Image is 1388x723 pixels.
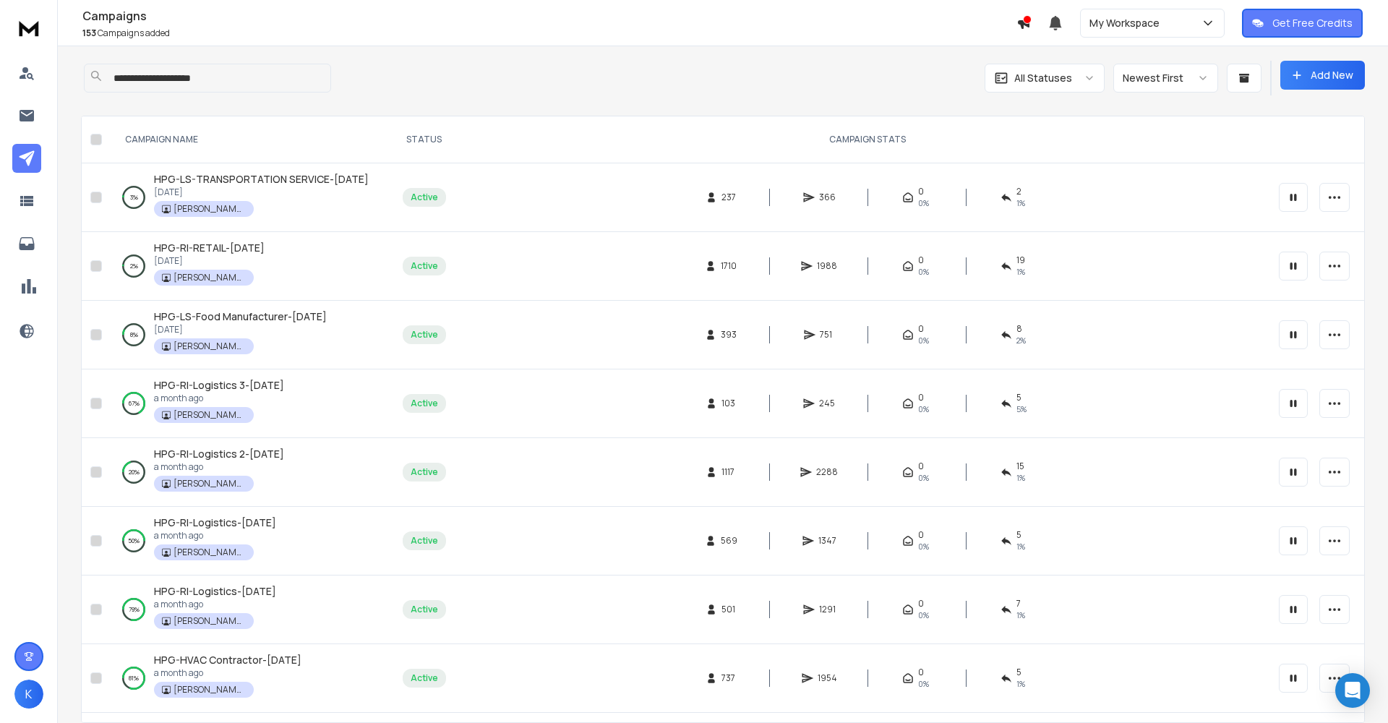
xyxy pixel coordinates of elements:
[918,323,924,335] span: 0
[411,672,438,684] div: Active
[173,684,246,696] p: [PERSON_NAME] Property Group
[816,466,838,478] span: 2288
[173,203,246,215] p: [PERSON_NAME] Property Group
[918,667,924,678] span: 0
[721,604,736,615] span: 501
[1016,197,1025,209] span: 1 %
[129,602,140,617] p: 79 %
[130,328,138,342] p: 8 %
[818,672,837,684] span: 1954
[108,163,383,232] td: 3%HPG-LS-TRANSPORTATION SERVICE-[DATE][DATE][PERSON_NAME] Property Group
[1016,529,1021,541] span: 5
[154,461,284,473] p: a month ago
[173,409,246,421] p: [PERSON_NAME] Property Group
[1016,461,1024,472] span: 15
[14,14,43,41] img: logo
[1016,186,1021,197] span: 2
[154,309,327,323] span: HPG-LS-Food Manufacturer-[DATE]
[918,197,929,209] span: 0%
[154,447,284,461] a: HPG-RI-Logistics 2-[DATE]
[918,186,924,197] span: 0
[721,535,737,547] span: 569
[108,576,383,644] td: 79%HPG-RI-Logistics-[DATE]a month ago[PERSON_NAME] Property Group
[1016,667,1021,678] span: 5
[1089,16,1165,30] p: My Workspace
[130,190,138,205] p: 3 %
[1016,335,1026,346] span: 2 %
[1016,678,1025,690] span: 1 %
[721,260,737,272] span: 1710
[918,254,924,266] span: 0
[154,255,265,267] p: [DATE]
[918,609,929,621] span: 0%
[1016,254,1025,266] span: 19
[173,547,246,558] p: [PERSON_NAME] Property Group
[154,599,276,610] p: a month ago
[82,27,96,39] span: 153
[108,301,383,369] td: 8%HPG-LS-Food Manufacturer-[DATE][DATE][PERSON_NAME] Property Group
[1242,9,1363,38] button: Get Free Credits
[918,335,929,346] span: 0%
[818,535,836,547] span: 1347
[721,329,737,341] span: 393
[173,478,246,489] p: [PERSON_NAME] Property Group
[130,259,138,273] p: 2 %
[411,329,438,341] div: Active
[918,541,929,552] span: 0%
[82,7,1016,25] h1: Campaigns
[154,584,276,598] span: HPG-RI-Logistics-[DATE]
[154,667,301,679] p: a month ago
[108,232,383,301] td: 2%HPG-RI-RETAIL-[DATE][DATE][PERSON_NAME] Property Group
[14,680,43,709] button: K
[108,507,383,576] td: 50%HPG-RI-Logistics-[DATE]a month ago[PERSON_NAME] Property Group
[154,241,265,254] span: HPG-RI-RETAIL-[DATE]
[918,598,924,609] span: 0
[411,192,438,203] div: Active
[411,398,438,409] div: Active
[173,341,246,352] p: [PERSON_NAME] Property Group
[721,672,736,684] span: 737
[173,615,246,627] p: [PERSON_NAME] Property Group
[154,309,327,324] a: HPG-LS-Food Manufacturer-[DATE]
[817,260,837,272] span: 1988
[819,192,836,203] span: 366
[918,266,929,278] span: 0%
[154,378,284,393] a: HPG-RI-Logistics 3-[DATE]
[1016,392,1021,403] span: 5
[154,653,301,667] span: HPG-HVAC Contractor-[DATE]
[1016,472,1025,484] span: 1 %
[1016,323,1022,335] span: 8
[1014,71,1072,85] p: All Statuses
[819,398,835,409] span: 245
[465,116,1270,163] th: CAMPAIGN STATS
[154,241,265,255] a: HPG-RI-RETAIL-[DATE]
[154,515,276,530] a: HPG-RI-Logistics-[DATE]
[1335,673,1370,708] div: Open Intercom Messenger
[918,529,924,541] span: 0
[129,671,139,685] p: 81 %
[154,393,284,404] p: a month ago
[173,272,246,283] p: [PERSON_NAME] Property Group
[154,515,276,529] span: HPG-RI-Logistics-[DATE]
[108,369,383,438] td: 67%HPG-RI-Logistics 3-[DATE]a month ago[PERSON_NAME] Property Group
[1016,541,1025,552] span: 1 %
[154,172,369,187] a: HPG-LS-TRANSPORTATION SERVICE-[DATE]
[411,466,438,478] div: Active
[721,192,736,203] span: 237
[820,329,834,341] span: 751
[918,392,924,403] span: 0
[918,403,929,415] span: 0%
[1272,16,1353,30] p: Get Free Credits
[108,116,383,163] th: CAMPAIGN NAME
[411,260,438,272] div: Active
[383,116,465,163] th: STATUS
[721,398,736,409] span: 103
[1016,609,1025,621] span: 1 %
[82,27,1016,39] p: Campaigns added
[1113,64,1218,93] button: Newest First
[918,461,924,472] span: 0
[154,187,369,198] p: [DATE]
